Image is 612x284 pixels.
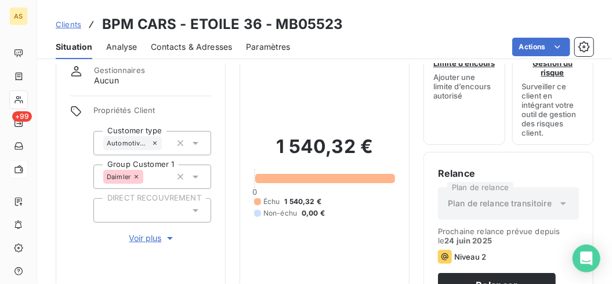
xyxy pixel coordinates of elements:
[438,166,579,180] h6: Relance
[512,38,570,56] button: Actions
[302,208,325,219] span: 0,00 €
[151,41,232,53] span: Contacts & Adresses
[143,172,153,182] input: Ajouter une valeur
[522,59,584,77] span: Gestion du risque
[162,138,171,148] input: Ajouter une valeur
[512,28,594,145] button: Gestion du risqueSurveiller ce client en intégrant votre outil de gestion des risques client.
[93,232,211,245] button: Voir plus
[94,65,145,75] span: Gestionnaires
[252,187,257,196] span: 0
[522,82,584,137] span: Surveiller ce client en intégrant votre outil de gestion des risques client.
[454,252,486,261] span: Niveau 2
[103,205,113,216] input: Ajouter une valeur
[263,208,297,219] span: Non-échu
[263,196,280,207] span: Échu
[129,232,176,244] span: Voir plus
[106,41,137,53] span: Analyse
[56,19,81,30] a: Clients
[433,72,495,100] span: Ajouter une limite d’encours autorisé
[254,135,395,170] h2: 1 540,32 €
[573,245,600,272] div: Open Intercom Messenger
[438,227,579,245] span: Prochaine relance prévue depuis le
[107,140,149,147] span: Automotive Manufacturers
[12,111,32,122] span: +99
[9,7,28,26] div: AS
[448,198,552,209] span: Plan de relance transitoire
[93,105,211,122] span: Propriétés Client
[285,196,322,207] span: 1 540,32 €
[56,20,81,29] span: Clients
[444,236,492,245] span: 24 juin 2025
[102,14,343,35] h3: BPM CARS - ETOILE 36 - MB05523
[94,75,119,86] span: Aucun
[246,41,291,53] span: Paramètres
[423,28,505,145] button: Limite d’encoursAjouter une limite d’encours autorisé
[56,41,92,53] span: Situation
[9,114,27,132] a: +99
[107,173,131,180] span: Daimler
